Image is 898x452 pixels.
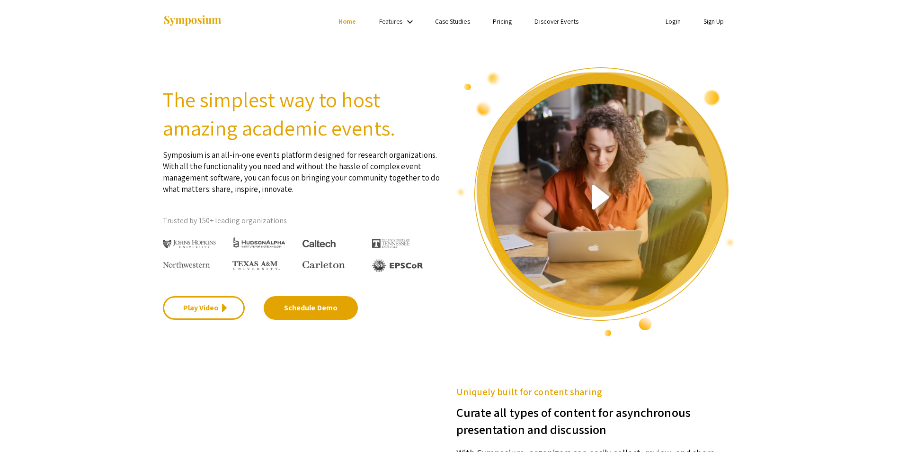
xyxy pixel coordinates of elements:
a: Sign Up [703,17,724,26]
h3: Curate all types of content for asynchronous presentation and discussion [456,399,736,438]
a: Pricing [493,17,512,26]
h2: The simplest way to host amazing academic events. [163,85,442,142]
a: Discover Events [534,17,578,26]
img: Carleton [302,261,345,269]
a: Login [666,17,681,26]
p: Symposium is an all-in-one events platform designed for research organizations. With all the func... [163,142,442,195]
p: Trusted by 150+ leading organizations [163,214,442,228]
img: video overview of Symposium [456,66,736,337]
img: Northwestern [163,262,210,267]
mat-icon: Expand Features list [404,16,416,27]
a: Home [338,17,356,26]
img: Texas A&M University [232,261,280,271]
img: The University of Tennessee [372,239,410,248]
img: Johns Hopkins University [163,240,216,249]
img: EPSCOR [372,259,424,272]
img: Caltech [302,240,336,248]
img: HudsonAlpha [232,237,286,248]
img: Symposium by ForagerOne [163,15,222,27]
a: Play Video [163,296,245,320]
a: Case Studies [435,17,470,26]
h5: Uniquely built for content sharing [456,385,736,399]
a: Features [379,17,403,26]
a: Schedule Demo [264,296,358,320]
